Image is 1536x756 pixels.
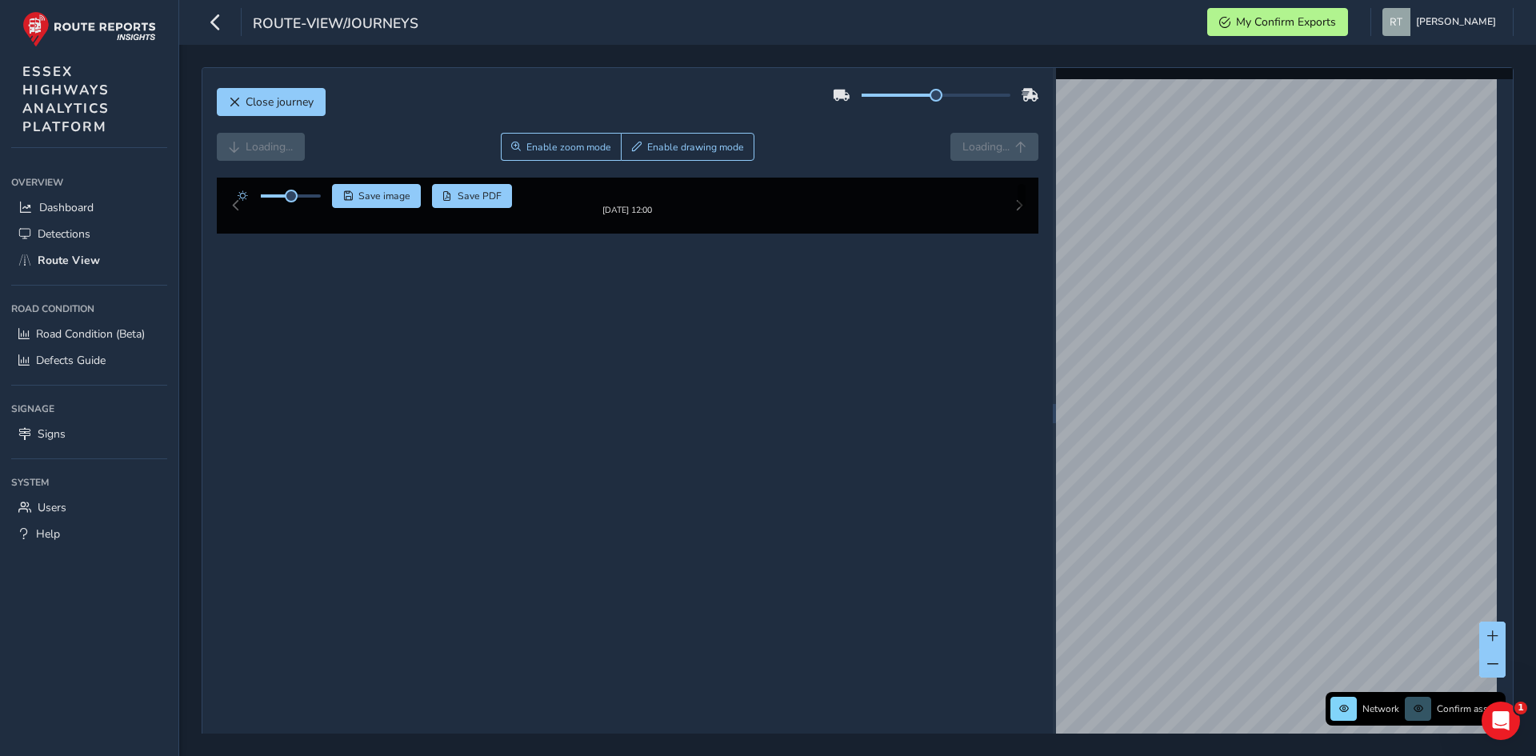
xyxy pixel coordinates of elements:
[11,470,167,494] div: System
[602,204,652,216] div: [DATE] 12:00
[36,326,145,342] span: Road Condition (Beta)
[358,190,410,202] span: Save image
[22,11,156,47] img: rr logo
[36,526,60,542] span: Help
[11,247,167,274] a: Route View
[1482,702,1520,740] iframe: Intercom live chat
[11,421,167,447] a: Signs
[647,141,744,154] span: Enable drawing mode
[11,397,167,421] div: Signage
[1207,8,1348,36] button: My Confirm Exports
[11,321,167,347] a: Road Condition (Beta)
[246,94,314,110] span: Close journey
[1236,14,1336,30] span: My Confirm Exports
[22,62,110,136] span: ESSEX HIGHWAYS ANALYTICS PLATFORM
[11,194,167,221] a: Dashboard
[38,500,66,515] span: Users
[526,141,611,154] span: Enable zoom mode
[38,426,66,442] span: Signs
[1382,8,1410,36] img: diamond-layout
[11,521,167,547] a: Help
[501,133,622,161] button: Zoom
[11,347,167,374] a: Defects Guide
[1514,702,1527,714] span: 1
[253,14,418,36] span: route-view/journeys
[332,184,421,208] button: Save
[1416,8,1496,36] span: [PERSON_NAME]
[36,353,106,368] span: Defects Guide
[217,88,326,116] button: Close journey
[11,494,167,521] a: Users
[39,200,94,215] span: Dashboard
[458,190,502,202] span: Save PDF
[1382,8,1502,36] button: [PERSON_NAME]
[621,133,754,161] button: Draw
[11,297,167,321] div: Road Condition
[432,184,513,208] button: PDF
[1362,702,1399,715] span: Network
[11,170,167,194] div: Overview
[11,221,167,247] a: Detections
[38,226,90,242] span: Detections
[1437,702,1501,715] span: Confirm assets
[38,253,100,268] span: Route View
